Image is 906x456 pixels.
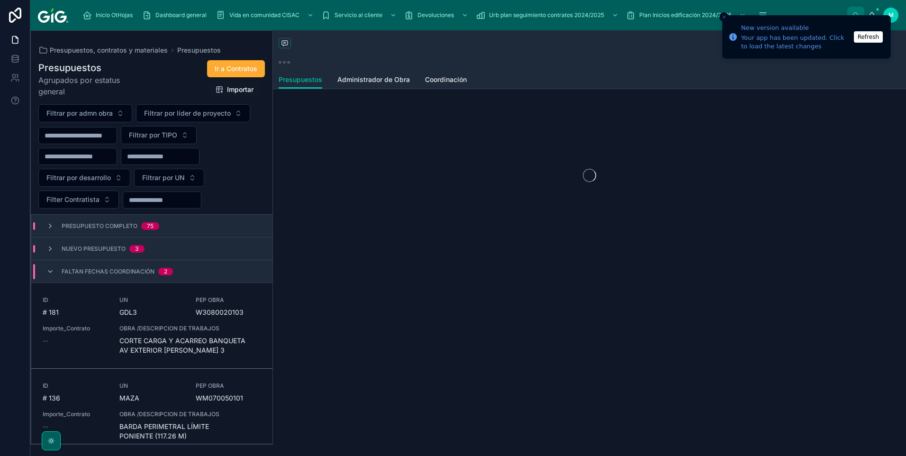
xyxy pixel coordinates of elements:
[136,104,250,122] button: Select Button
[196,382,261,390] span: PEP OBRA
[119,308,137,317] span: GDL3
[888,11,894,19] span: M
[43,393,108,403] span: # 136
[208,81,261,98] button: Importar
[196,296,261,304] span: PEP OBRA
[741,34,851,51] div: Your app has been updated. Click to load the latest changes
[215,64,257,73] span: Ir a Contratos
[473,7,623,24] a: Urb plan seguimiento contratos 2024/2025
[38,74,144,97] span: Agrupados por estatus general
[196,393,261,403] span: WM070050101
[43,296,108,304] span: ID
[43,382,108,390] span: ID
[134,169,204,187] button: Select Button
[144,109,231,118] span: Filtrar por líder de proyecto
[119,336,261,355] span: CORTE CARGA Y ACARREO BANQUETA AV EXTERIOR [PERSON_NAME] 3
[489,11,604,19] span: Urb plan seguimiento contratos 2024/2025
[119,422,261,441] span: BARDA PERIMETRAL LÍMITE PONIENTE (117.26 M)
[62,222,137,230] span: Presupuesto Completo
[62,268,154,275] span: Faltan fechas coordinación
[279,71,322,89] a: Presupuestos
[425,75,467,84] span: Coordinación
[38,61,144,74] h1: Presupuestos
[337,71,410,90] a: Administrador de Obra
[164,268,167,275] div: 2
[38,8,68,23] img: App logo
[227,85,254,94] span: Importar
[46,195,100,204] span: Filter Contratista
[129,130,177,140] span: Filtrar por TIPO
[119,296,185,304] span: UN
[119,382,185,390] span: UN
[335,11,382,19] span: Servicio al cliente
[177,46,221,55] a: Presupuestos
[43,422,48,431] span: --
[121,126,197,144] button: Select Button
[43,410,108,418] span: Importe_Contrato
[417,11,454,19] span: Devoluciones
[229,11,299,19] span: Vida en comunidad CISAC
[43,308,108,317] span: # 181
[139,7,213,24] a: Dashboard general
[213,7,318,24] a: Vida en comunidad CISAC
[38,169,130,187] button: Select Button
[639,11,732,19] span: Plan Inicios edificación 2024/2025
[401,7,473,24] a: Devoluciones
[38,191,119,209] button: Select Button
[279,75,322,84] span: Presupuestos
[31,283,272,369] a: ID# 181UNGDL3PEP OBRAW3080020103Importe_Contrato--OBRA /DESCRIPCION DE TRABAJOSCORTE CARGA Y ACAR...
[119,393,139,403] span: MAZA
[62,245,126,253] span: Nuevo presupuesto
[46,109,113,118] span: Filtrar por admn obra
[135,245,139,253] div: 3
[43,336,48,346] span: --
[741,23,851,33] div: New version available
[50,46,168,55] span: Presupuestos, contratos y materiales
[80,7,139,24] a: Inicio OtHojas
[31,369,272,455] a: ID# 136UNMAZAPEP OBRAWM070050101Importe_Contrato--OBRA /DESCRIPCION DE TRABAJOSBARDA PERIMETRAL L...
[46,173,111,182] span: Filtrar por desarrollo
[38,46,168,55] a: Presupuestos, contratos y materiales
[207,60,265,77] button: Ir a Contratos
[119,325,261,332] span: OBRA /DESCRIPCION DE TRABAJOS
[318,7,401,24] a: Servicio al cliente
[76,5,847,26] div: scrollable content
[147,222,154,230] div: 75
[155,11,207,19] span: Dashboard general
[196,308,261,317] span: W3080020103
[119,410,261,418] span: OBRA /DESCRIPCION DE TRABAJOS
[38,104,132,122] button: Select Button
[337,75,410,84] span: Administrador de Obra
[719,12,729,22] button: Close toast
[43,325,108,332] span: Importe_Contrato
[142,173,185,182] span: Filtrar por UN
[96,11,133,19] span: Inicio OtHojas
[425,71,467,90] a: Coordinación
[854,31,883,43] button: Refresh
[623,7,751,24] a: Plan Inicios edificación 2024/2025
